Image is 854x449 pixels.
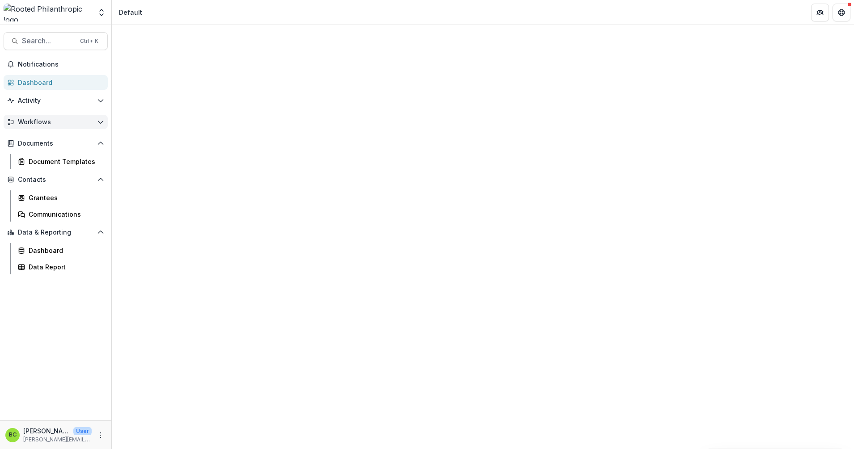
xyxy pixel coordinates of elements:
nav: breadcrumb [115,6,146,19]
span: Workflows [18,118,93,126]
div: Grantees [29,193,101,202]
button: Notifications [4,57,108,71]
span: Notifications [18,61,104,68]
div: Communications [29,210,101,219]
img: Rooted Philanthropic logo [4,4,92,21]
button: Partners [811,4,829,21]
div: Ctrl + K [78,36,100,46]
div: Dashboard [18,78,101,87]
p: [PERSON_NAME] [23,426,70,436]
span: Documents [18,140,93,147]
button: Open Documents [4,136,108,151]
span: Data & Reporting [18,229,93,236]
div: Betsy Currie [9,432,17,438]
button: Open Activity [4,93,108,108]
div: Default [119,8,142,17]
a: Data Report [14,260,108,274]
p: [PERSON_NAME][EMAIL_ADDRESS][DOMAIN_NAME] [23,436,92,444]
button: Open Contacts [4,172,108,187]
span: Activity [18,97,93,105]
a: Dashboard [4,75,108,90]
a: Document Templates [14,154,108,169]
button: Open Data & Reporting [4,225,108,239]
button: Open entity switcher [95,4,108,21]
a: Dashboard [14,243,108,258]
a: Grantees [14,190,108,205]
button: Open Workflows [4,115,108,129]
p: User [73,427,92,435]
span: Search... [22,37,75,45]
a: Communications [14,207,108,222]
button: Get Help [833,4,850,21]
button: Search... [4,32,108,50]
div: Dashboard [29,246,101,255]
div: Document Templates [29,157,101,166]
div: Data Report [29,262,101,272]
button: More [95,430,106,441]
span: Contacts [18,176,93,184]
